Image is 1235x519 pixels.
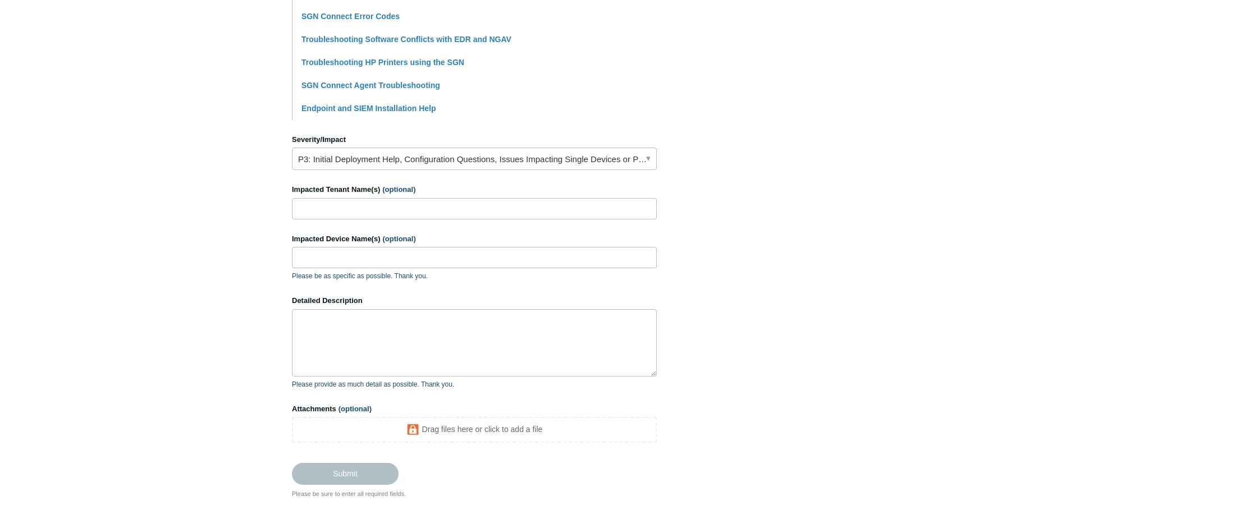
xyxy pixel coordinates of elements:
label: Severity/Impact [292,134,657,145]
label: Attachments [292,403,657,415]
label: Impacted Device Name(s) [292,233,657,245]
a: P3: Initial Deployment Help, Configuration Questions, Issues Impacting Single Devices or Past Out... [292,148,657,170]
p: Please provide as much detail as possible. Thank you. [292,379,657,389]
input: Submit [292,463,399,484]
a: Troubleshooting HP Printers using the SGN [301,58,464,67]
label: Detailed Description [292,295,657,306]
div: Please be sure to enter all required fields. [292,489,657,499]
a: SGN Connect Error Codes [301,12,400,21]
p: Please be as specific as possible. Thank you. [292,271,657,281]
label: Impacted Tenant Name(s) [292,184,657,195]
a: Endpoint and SIEM Installation Help [301,104,436,113]
span: (optional) [383,235,416,243]
a: Troubleshooting Software Conflicts with EDR and NGAV [301,35,511,44]
a: SGN Connect Agent Troubleshooting [301,81,440,90]
span: (optional) [382,185,415,194]
span: (optional) [339,405,372,413]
